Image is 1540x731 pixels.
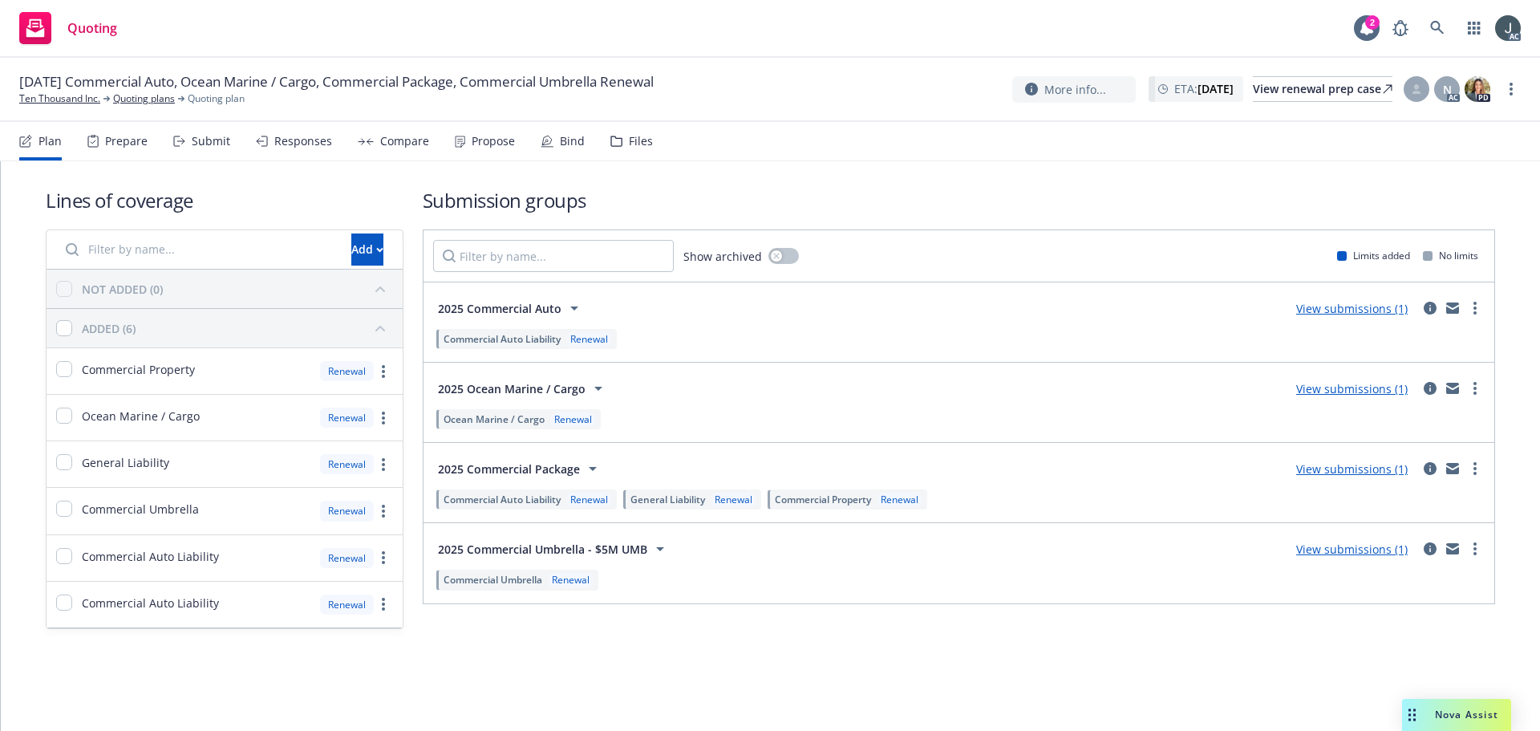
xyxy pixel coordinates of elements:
[444,493,561,506] span: Commercial Auto Liability
[38,135,62,148] div: Plan
[82,315,393,341] button: ADDED (6)
[374,595,393,614] a: more
[82,548,219,565] span: Commercial Auto Liability
[351,234,383,265] div: Add
[1423,249,1478,262] div: No limits
[1253,77,1392,101] div: View renewal prep case
[433,453,607,485] button: 2025 Commercial Package
[433,240,674,272] input: Filter by name...
[1443,539,1462,558] a: mail
[374,455,393,474] a: more
[444,573,542,587] span: Commercial Umbrella
[1253,76,1392,102] a: View renewal prep case
[567,332,611,346] div: Renewal
[560,135,585,148] div: Bind
[1443,379,1462,398] a: mail
[472,135,515,148] div: Propose
[1501,79,1521,99] a: more
[1443,459,1462,478] a: mail
[19,72,654,91] span: [DATE] Commercial Auto, Ocean Marine / Cargo, Commercial Package, Commercial Umbrella Renewal
[1465,379,1485,398] a: more
[1337,249,1410,262] div: Limits added
[320,548,374,568] div: Renewal
[82,501,199,518] span: Commercial Umbrella
[1443,81,1452,98] span: N
[423,187,1495,213] h1: Submission groups
[1296,301,1408,316] a: View submissions (1)
[1044,81,1106,98] span: More info...
[13,6,124,51] a: Quoting
[629,135,653,148] div: Files
[1365,15,1380,30] div: 2
[1296,542,1408,557] a: View submissions (1)
[113,91,175,106] a: Quoting plans
[1435,708,1498,721] span: Nova Assist
[1458,12,1490,44] a: Switch app
[320,501,374,521] div: Renewal
[1384,12,1416,44] a: Report a Bug
[82,320,136,337] div: ADDED (6)
[82,408,200,424] span: Ocean Marine / Cargo
[56,234,342,266] input: Filter by name...
[19,91,100,106] a: Ten Thousand Inc.
[1402,699,1511,731] button: Nova Assist
[1465,539,1485,558] a: more
[1420,298,1440,318] a: circleInformation
[1296,381,1408,396] a: View submissions (1)
[1420,539,1440,558] a: circleInformation
[567,493,611,506] div: Renewal
[82,276,393,302] button: NOT ADDED (0)
[438,380,586,397] span: 2025 Ocean Marine / Cargo
[351,234,383,266] button: Add
[1421,12,1453,44] a: Search
[82,361,195,378] span: Commercial Property
[374,362,393,381] a: more
[82,454,169,471] span: General Liability
[1465,76,1490,102] img: photo
[1465,298,1485,318] a: more
[775,493,871,506] span: Commercial Property
[1420,379,1440,398] a: circleInformation
[274,135,332,148] div: Responses
[438,461,580,477] span: 2025 Commercial Package
[438,541,647,558] span: 2025 Commercial Umbrella - $5M UMB
[1495,15,1521,41] img: photo
[46,187,403,213] h1: Lines of coverage
[1402,699,1422,731] div: Drag to move
[380,135,429,148] div: Compare
[192,135,230,148] div: Submit
[433,372,613,404] button: 2025 Ocean Marine / Cargo
[188,91,245,106] span: Quoting plan
[374,502,393,521] a: more
[444,332,561,346] span: Commercial Auto Liability
[105,135,148,148] div: Prepare
[1174,80,1234,97] span: ETA :
[320,361,374,381] div: Renewal
[549,573,593,587] div: Renewal
[374,548,393,567] a: more
[433,533,675,565] button: 2025 Commercial Umbrella - $5M UMB
[877,493,922,506] div: Renewal
[1420,459,1440,478] a: circleInformation
[1296,461,1408,477] a: View submissions (1)
[438,300,561,317] span: 2025 Commercial Auto
[374,408,393,428] a: more
[1012,76,1136,103] button: More info...
[1465,459,1485,478] a: more
[320,595,374,615] div: Renewal
[711,493,756,506] div: Renewal
[551,412,595,426] div: Renewal
[1198,81,1234,96] strong: [DATE]
[1443,298,1462,318] a: mail
[320,408,374,428] div: Renewal
[630,493,705,506] span: General Liability
[82,595,219,611] span: Commercial Auto Liability
[82,281,163,298] div: NOT ADDED (0)
[433,292,589,324] button: 2025 Commercial Auto
[683,248,762,265] span: Show archived
[67,22,117,35] span: Quoting
[444,412,545,426] span: Ocean Marine / Cargo
[320,454,374,474] div: Renewal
